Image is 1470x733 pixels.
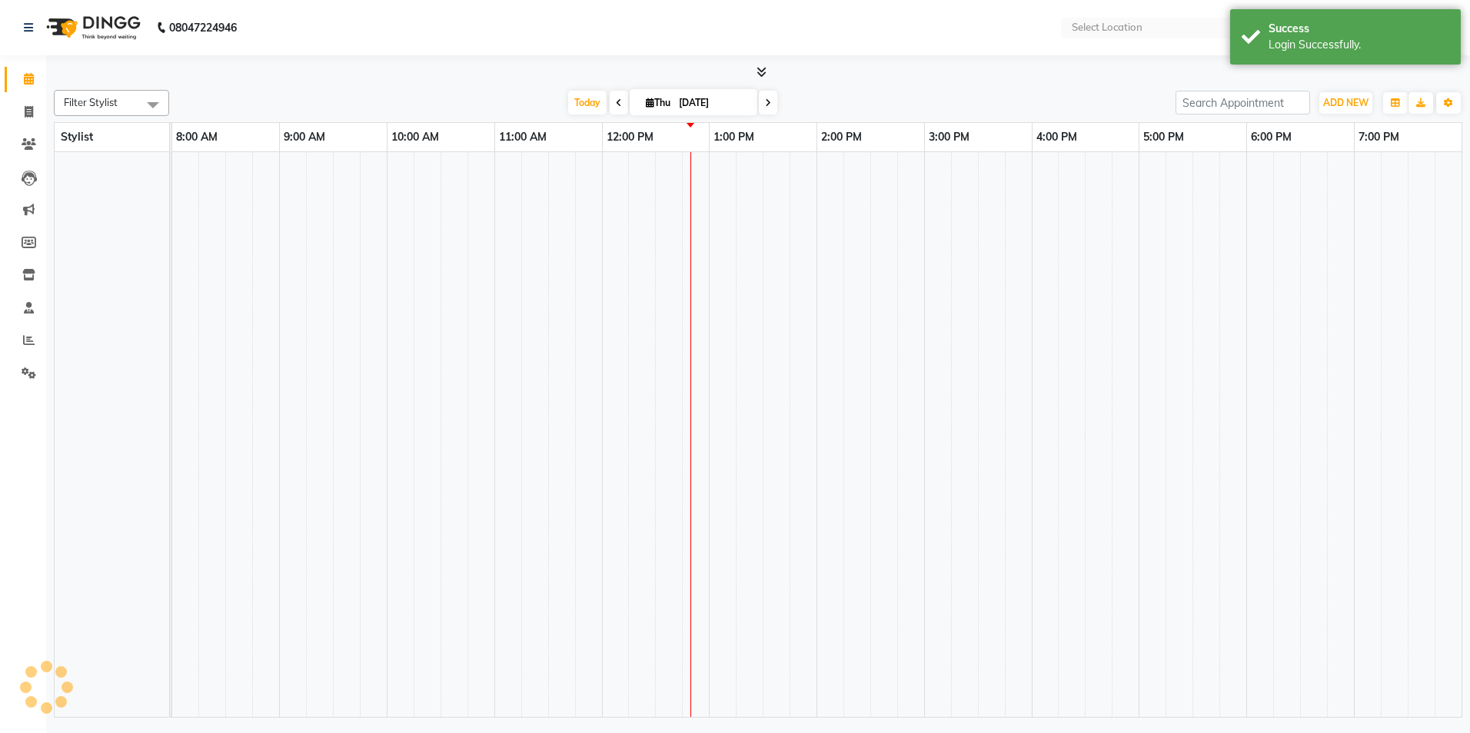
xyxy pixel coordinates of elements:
b: 08047224946 [169,6,237,49]
a: 5:00 PM [1139,126,1188,148]
input: 2025-09-04 [674,91,751,114]
a: 8:00 AM [172,126,221,148]
span: Stylist [61,130,93,144]
div: Login Successfully. [1269,37,1449,53]
img: logo [39,6,145,49]
span: Filter Stylist [64,96,118,108]
span: Thu [642,97,674,108]
a: 4:00 PM [1033,126,1081,148]
span: ADD NEW [1323,97,1369,108]
input: Search Appointment [1176,91,1310,114]
div: Select Location [1072,20,1142,35]
a: 3:00 PM [925,126,973,148]
a: 1:00 PM [710,126,758,148]
a: 7:00 PM [1355,126,1403,148]
a: 9:00 AM [280,126,329,148]
a: 2:00 PM [817,126,866,148]
button: ADD NEW [1319,92,1372,114]
a: 10:00 AM [387,126,443,148]
a: 11:00 AM [495,126,550,148]
a: 6:00 PM [1247,126,1295,148]
div: Success [1269,21,1449,37]
span: Today [568,91,607,114]
a: 12:00 PM [603,126,657,148]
